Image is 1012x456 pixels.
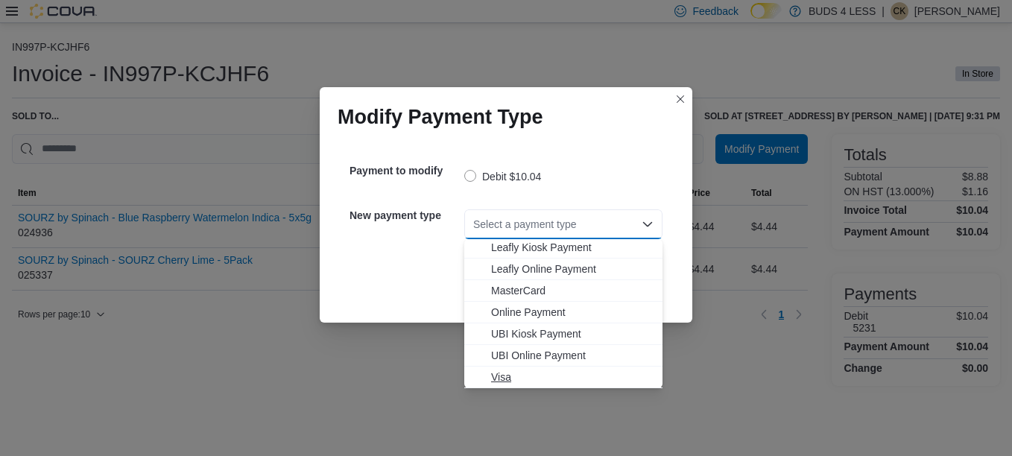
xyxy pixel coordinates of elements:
span: Leafly Online Payment [491,262,654,276]
h5: New payment type [350,200,461,230]
input: Accessible screen reader label [473,215,475,233]
span: UBI Kiosk Payment [491,326,654,341]
span: Visa [491,370,654,384]
h5: Payment to modify [350,156,461,186]
button: MasterCard [464,280,662,302]
button: Leafly Kiosk Payment [464,237,662,259]
span: MasterCard [491,283,654,298]
span: Online Payment [491,305,654,320]
span: UBI Online Payment [491,348,654,363]
button: Visa [464,367,662,388]
button: Leafly Online Payment [464,259,662,280]
button: Close list of options [642,218,654,230]
h1: Modify Payment Type [338,105,543,129]
span: Leafly Kiosk Payment [491,240,654,255]
button: UBI Online Payment [464,345,662,367]
button: UBI Kiosk Payment [464,323,662,345]
button: Online Payment [464,302,662,323]
button: Closes this modal window [671,90,689,108]
label: Debit $10.04 [464,168,541,186]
